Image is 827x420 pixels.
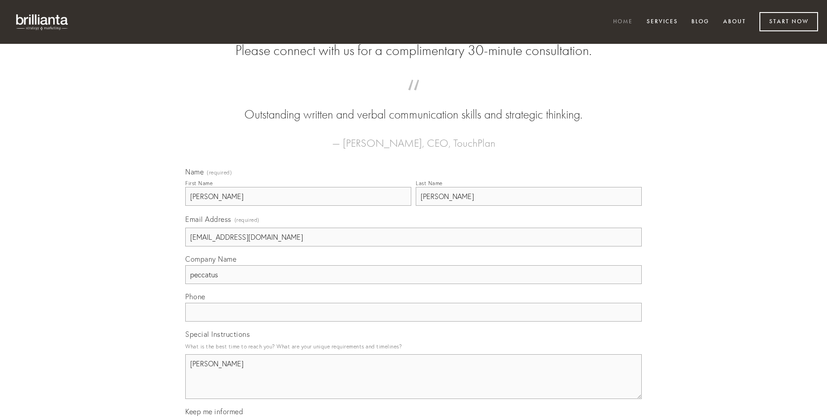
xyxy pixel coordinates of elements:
[607,15,639,30] a: Home
[185,407,243,416] span: Keep me informed
[9,9,76,35] img: brillianta - research, strategy, marketing
[759,12,818,31] a: Start Now
[200,123,627,152] figcaption: — [PERSON_NAME], CEO, TouchPlan
[717,15,752,30] a: About
[185,42,642,59] h2: Please connect with us for a complimentary 30-minute consultation.
[185,354,642,399] textarea: [PERSON_NAME]
[641,15,684,30] a: Services
[185,215,231,224] span: Email Address
[185,330,250,339] span: Special Instructions
[185,167,204,176] span: Name
[185,180,213,187] div: First Name
[234,214,260,226] span: (required)
[686,15,715,30] a: Blog
[185,255,236,263] span: Company Name
[416,180,443,187] div: Last Name
[207,170,232,175] span: (required)
[185,340,642,352] p: What is the best time to reach you? What are your unique requirements and timelines?
[185,292,205,301] span: Phone
[200,89,627,106] span: “
[200,89,627,123] blockquote: Outstanding written and verbal communication skills and strategic thinking.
